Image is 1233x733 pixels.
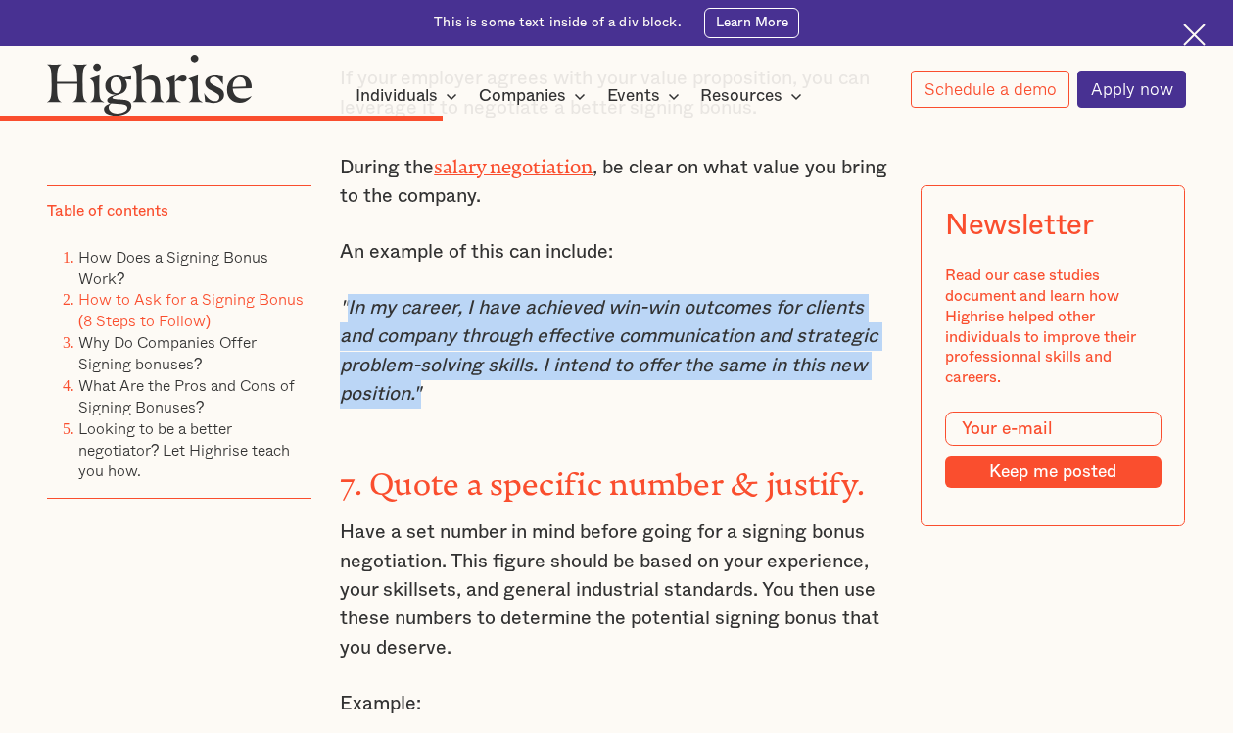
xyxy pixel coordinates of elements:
[945,412,1162,488] form: Modal Form
[78,287,304,332] a: How to Ask for a Signing Bonus (8 Steps to Follow)
[945,266,1162,388] div: Read our case studies document and learn how Highrise helped other individuals to improve their p...
[1077,71,1186,109] a: Apply now
[700,84,782,108] div: Resources
[47,201,168,221] div: Table of contents
[704,8,798,37] a: Learn More
[340,238,893,267] p: An example of this can include:
[340,466,865,486] strong: 7. Quote a specific number & justify.
[340,690,893,718] p: Example:
[78,330,257,375] a: Why Do Companies Offer Signing bonuses?
[607,84,660,108] div: Events
[78,373,295,418] a: What Are the Pros and Cons of Signing Bonuses?
[479,84,566,108] div: Companies
[340,518,893,662] p: Have a set number in mind before going for a signing bonus negotiation. This figure should be bas...
[945,412,1162,446] input: Your e-mail
[434,156,593,169] a: salary negotiation
[911,71,1069,108] a: Schedule a demo
[78,245,268,290] a: How Does a Signing Bonus Work?
[47,54,253,117] img: Highrise logo
[607,84,686,108] div: Events
[434,14,682,32] div: This is some text inside of a div block.
[945,209,1094,242] div: Newsletter
[356,84,438,108] div: Individuals
[700,84,808,108] div: Resources
[1183,24,1206,46] img: Cross icon
[945,456,1162,488] input: Keep me posted
[356,84,463,108] div: Individuals
[78,416,291,483] a: Looking to be a better negotiator? Let Highrise teach you how.
[340,298,877,404] em: "In my career, I have achieved win-win outcomes for clients and company through effective communi...
[479,84,592,108] div: Companies
[340,150,893,212] p: During the , be clear on what value you bring to the company.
